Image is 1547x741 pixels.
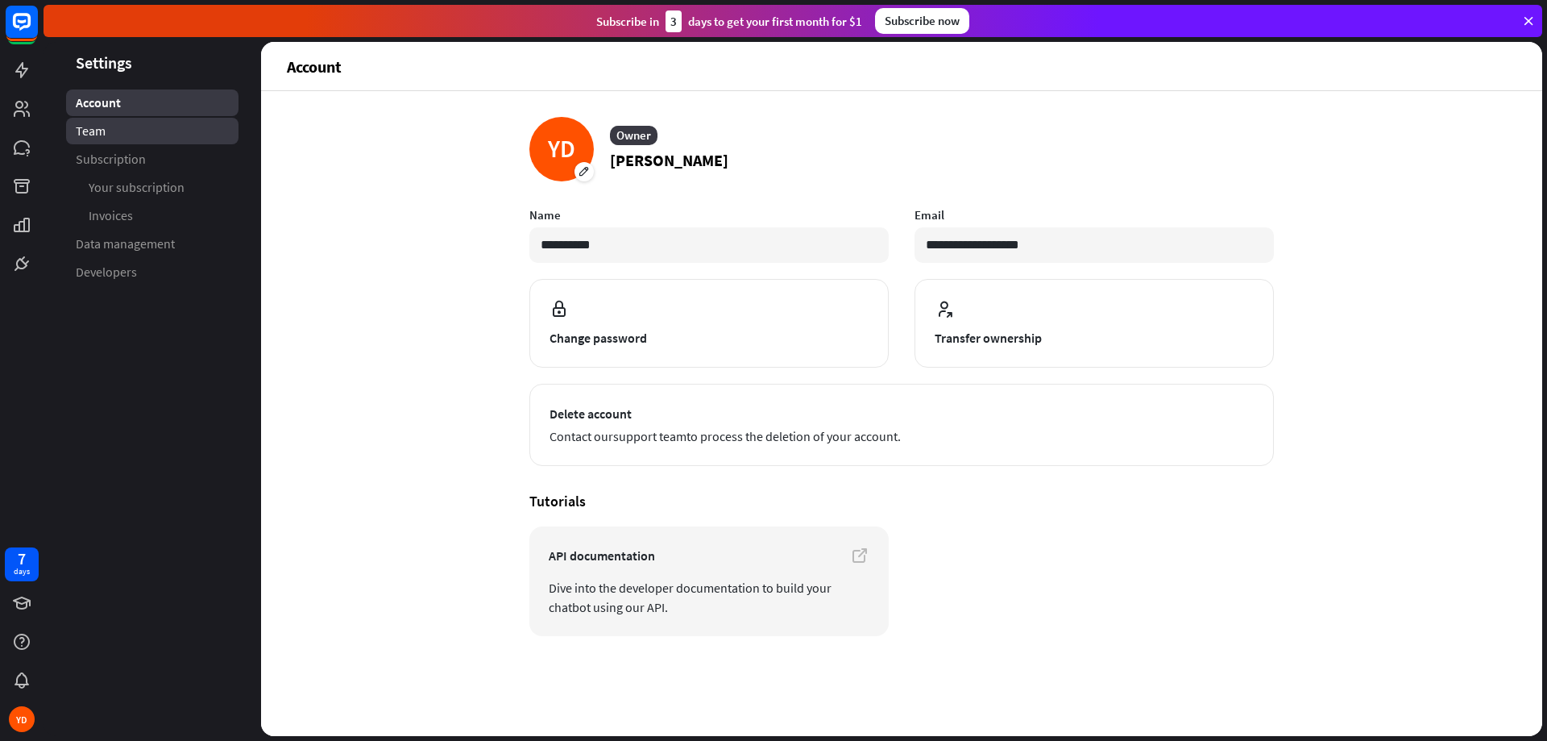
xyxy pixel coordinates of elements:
[875,8,969,34] div: Subscribe now
[76,123,106,139] span: Team
[66,146,238,173] a: Subscription
[76,94,121,111] span: Account
[529,117,594,181] div: YD
[261,42,1542,90] header: Account
[529,207,889,223] label: Name
[613,428,686,444] a: support team
[549,546,869,565] span: API documentation
[550,427,1254,446] span: Contact our to process the deletion of your account.
[549,578,869,617] span: Dive into the developer documentation to build your chatbot using our API.
[550,404,1254,423] span: Delete account
[610,126,657,145] div: Owner
[529,384,1274,466] button: Delete account Contact oursupport teamto process the deletion of your account.
[610,148,728,173] p: [PERSON_NAME]
[76,151,146,168] span: Subscription
[550,328,869,348] span: Change password
[935,328,1254,348] span: Transfer ownership
[5,547,39,581] a: 7 days
[596,10,862,32] div: Subscribe in days to get your first month for $1
[66,259,238,285] a: Developers
[14,566,30,577] div: days
[529,492,1274,510] h4: Tutorials
[76,264,137,281] span: Developers
[66,118,238,144] a: Team
[529,279,889,368] button: Change password
[44,52,261,73] header: Settings
[18,552,26,566] div: 7
[915,279,1274,368] button: Transfer ownership
[666,10,682,32] div: 3
[89,179,185,196] span: Your subscription
[66,174,238,201] a: Your subscription
[529,527,889,636] a: API documentation Dive into the developer documentation to build your chatbot using our API.
[66,231,238,257] a: Data management
[13,6,61,55] button: Open LiveChat chat widget
[915,207,1274,223] label: Email
[9,706,35,732] div: YD
[66,202,238,229] a: Invoices
[89,207,133,224] span: Invoices
[76,235,175,252] span: Data management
